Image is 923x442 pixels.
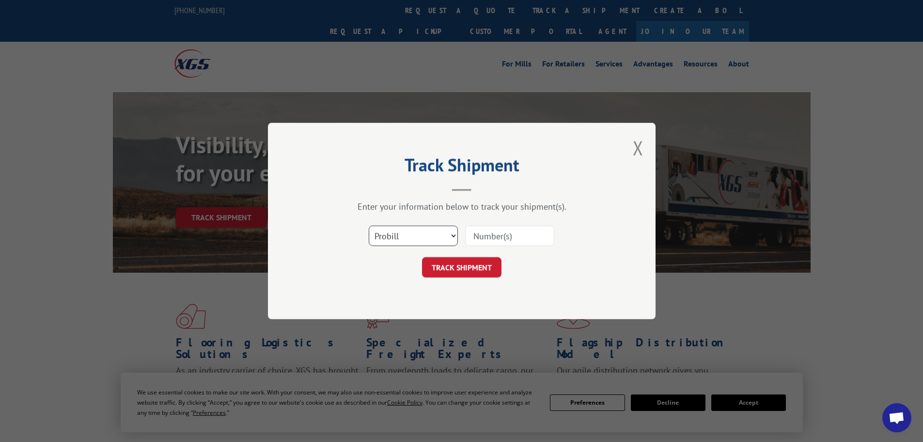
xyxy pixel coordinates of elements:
[316,158,607,177] h2: Track Shipment
[465,226,554,246] input: Number(s)
[882,403,911,432] div: Open chat
[422,257,501,278] button: TRACK SHIPMENT
[633,135,643,161] button: Close modal
[316,201,607,212] div: Enter your information below to track your shipment(s).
